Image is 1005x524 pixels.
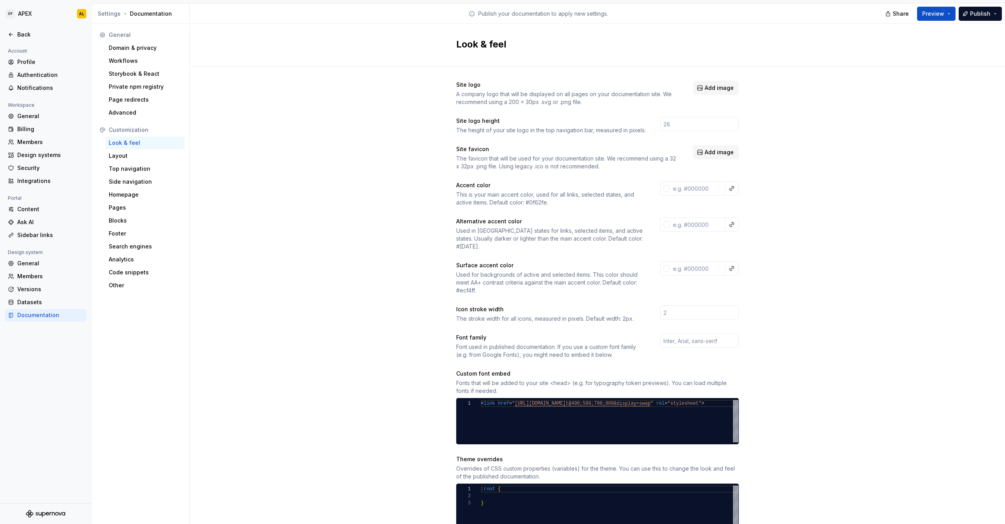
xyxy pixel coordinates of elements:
[701,401,704,406] span: >
[5,149,86,161] a: Design systems
[106,201,185,214] a: Pages
[456,191,646,206] div: This is your main accent color, used for all links, selected states, and active items. Default co...
[5,309,86,321] a: Documentation
[456,455,739,463] div: Theme overrides
[456,90,679,106] div: A company logo that will be displayed on all pages on your documentation site. We recommend using...
[17,112,83,120] div: General
[456,465,739,480] div: Overrides of CSS custom properties (variables) for the theme. You can use this to change the look...
[109,191,181,199] div: Homepage
[693,81,739,95] button: Add image
[106,137,185,149] a: Look & feel
[456,261,646,269] div: Surface accent color
[651,401,653,406] span: "
[106,266,185,279] a: Code snippets
[106,279,185,292] a: Other
[917,7,956,21] button: Preview
[109,31,181,39] div: General
[106,188,185,201] a: Homepage
[17,218,83,226] div: Ask AI
[456,155,679,170] div: The favicon that will be used for your documentation site. We recommend using a 32 x 32px .png fi...
[457,486,471,493] div: 1
[109,109,181,117] div: Advanced
[2,5,90,22] button: OFAPEXAL
[109,126,181,134] div: Customization
[26,510,65,518] svg: Supernova Logo
[17,125,83,133] div: Billing
[17,205,83,213] div: Content
[18,10,32,18] div: APEX
[17,84,83,92] div: Notifications
[109,139,181,147] div: Look & feel
[106,42,185,54] a: Domain & privacy
[5,110,86,122] a: General
[106,253,185,266] a: Analytics
[481,401,484,406] span: <
[106,162,185,175] a: Top navigation
[106,150,185,162] a: Layout
[5,28,86,41] a: Back
[109,204,181,212] div: Pages
[5,162,86,174] a: Security
[922,10,944,18] span: Preview
[512,401,515,406] span: "
[109,268,181,276] div: Code snippets
[106,240,185,253] a: Search engines
[5,283,86,296] a: Versions
[17,138,83,146] div: Members
[5,203,86,215] a: Content
[660,117,739,131] input: 28
[98,10,121,18] button: Settings
[665,401,667,406] span: =
[456,227,646,250] div: Used in [GEOGRAPHIC_DATA] states for links, selected items, and active states. Usually darker or ...
[456,271,646,294] div: Used for backgrounds of active and selected items. This color should meet AA+ contrast criteria a...
[106,80,185,93] a: Private npm registry
[5,100,38,110] div: Workspace
[106,106,185,119] a: Advanced
[5,216,86,228] a: Ask AI
[109,83,181,91] div: Private npm registry
[970,10,990,18] span: Publish
[109,178,181,186] div: Side navigation
[456,145,679,153] div: Site favicon
[705,84,734,92] span: Add image
[457,400,471,407] div: 1
[498,486,501,492] span: {
[5,69,86,81] a: Authentication
[5,46,30,56] div: Account
[5,194,25,203] div: Portal
[106,175,185,188] a: Side navigation
[5,248,46,257] div: Design system
[456,181,646,189] div: Accent color
[509,401,512,406] span: =
[667,401,701,406] span: "stylesheet"
[959,7,1002,21] button: Publish
[5,296,86,309] a: Datasets
[484,401,495,406] span: link
[109,70,181,78] div: Storybook & React
[109,256,181,263] div: Analytics
[17,298,83,306] div: Datasets
[17,164,83,172] div: Security
[98,10,186,18] div: Documentation
[478,10,608,18] p: Publish your documentation to apply new settings.
[498,401,509,406] span: href
[656,401,665,406] span: rel
[17,231,83,239] div: Sidebar links
[17,151,83,159] div: Design systems
[566,401,651,406] span: t@400;500;700;800&display=swap
[481,486,495,492] span: :root
[670,261,725,276] input: e.g. #000000
[5,56,86,68] a: Profile
[457,493,471,500] div: 2
[106,55,185,67] a: Workflows
[109,96,181,104] div: Page redirects
[17,58,83,66] div: Profile
[109,230,181,237] div: Footer
[693,145,739,159] button: Add image
[5,136,86,148] a: Members
[17,259,83,267] div: General
[515,401,566,406] span: [URL][DOMAIN_NAME]
[17,311,83,319] div: Documentation
[5,82,86,94] a: Notifications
